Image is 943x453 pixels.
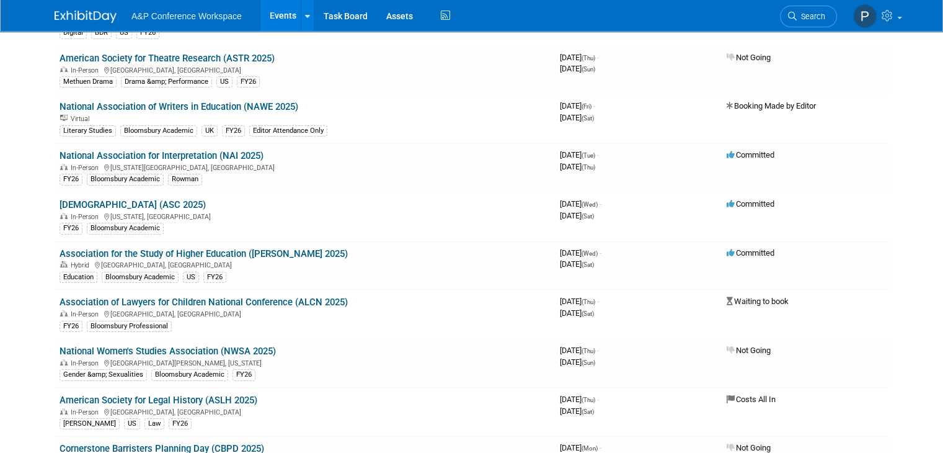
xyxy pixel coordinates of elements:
[131,11,242,21] span: A&P Conference Workspace
[597,346,599,355] span: -
[60,408,68,415] img: In-Person Event
[71,359,102,367] span: In-Person
[60,162,550,172] div: [US_STATE][GEOGRAPHIC_DATA], [GEOGRAPHIC_DATA]
[216,76,232,87] div: US
[237,76,260,87] div: FY26
[582,66,595,73] span: (Sun)
[582,310,594,317] span: (Sat)
[727,150,774,159] span: Committed
[727,101,816,110] span: Booking Made by Editor
[60,53,275,64] a: American Society for Theatre Research (ASTR 2025)
[71,310,102,318] span: In-Person
[144,418,164,429] div: Law
[55,11,117,23] img: ExhibitDay
[60,66,68,73] img: In-Person Event
[120,125,197,137] div: Bloomsbury Academic
[727,248,774,258] span: Committed
[222,125,245,137] div: FY26
[60,261,68,267] img: Hybrid Event
[91,27,112,38] div: BDR
[560,406,594,416] span: [DATE]
[853,4,877,28] img: Paige Papandrea
[60,174,82,185] div: FY26
[203,272,226,283] div: FY26
[60,395,257,406] a: American Society for Legal History (ASLH 2025)
[597,53,599,62] span: -
[87,321,172,332] div: Bloomsbury Professional
[597,297,599,306] span: -
[727,297,789,306] span: Waiting to book
[60,418,120,429] div: [PERSON_NAME]
[560,297,599,306] span: [DATE]
[71,261,93,269] span: Hybrid
[60,101,298,112] a: National Association of Writers in Education (NAWE 2025)
[60,369,147,380] div: Gender &amp; Sexualities
[60,308,550,318] div: [GEOGRAPHIC_DATA], [GEOGRAPHIC_DATA]
[560,64,595,73] span: [DATE]
[560,346,599,355] span: [DATE]
[183,272,199,283] div: US
[60,248,348,259] a: Association for the Study of Higher Education ([PERSON_NAME] 2025)
[168,174,202,185] div: Rowman
[582,397,595,403] span: (Thu)
[60,359,68,366] img: In-Person Event
[600,443,601,452] span: -
[560,113,594,122] span: [DATE]
[60,115,68,121] img: Virtual Event
[560,150,599,159] span: [DATE]
[60,150,263,161] a: National Association for Interpretation (NAI 2025)
[582,261,594,268] span: (Sat)
[600,199,601,209] span: -
[60,310,68,316] img: In-Person Event
[201,125,218,137] div: UK
[87,174,164,185] div: Bloomsbury Academic
[71,66,102,74] span: In-Person
[232,369,255,380] div: FY26
[727,395,776,404] span: Costs All In
[116,27,132,38] div: US
[582,164,595,171] span: (Thu)
[249,125,327,137] div: Editor Attendance Only
[60,346,276,357] a: National Women's Studies Association (NWSA 2025)
[780,6,837,27] a: Search
[560,395,599,404] span: [DATE]
[560,443,601,452] span: [DATE]
[600,248,601,258] span: -
[60,213,68,219] img: In-Person Event
[582,152,595,159] span: (Tue)
[560,259,594,269] span: [DATE]
[582,445,598,452] span: (Mon)
[102,272,179,283] div: Bloomsbury Academic
[60,259,550,269] div: [GEOGRAPHIC_DATA], [GEOGRAPHIC_DATA]
[593,101,595,110] span: -
[582,298,595,305] span: (Thu)
[151,369,228,380] div: Bloomsbury Academic
[60,211,550,221] div: [US_STATE], [GEOGRAPHIC_DATA]
[60,297,348,308] a: Association of Lawyers for Children National Conference (ALCN 2025)
[60,125,116,137] div: Literary Studies
[60,406,550,416] div: [GEOGRAPHIC_DATA], [GEOGRAPHIC_DATA]
[560,248,601,258] span: [DATE]
[582,250,598,257] span: (Wed)
[582,408,594,415] span: (Sat)
[582,55,595,61] span: (Thu)
[60,321,82,332] div: FY26
[560,162,595,171] span: [DATE]
[727,346,771,355] span: Not Going
[727,443,771,452] span: Not Going
[60,199,206,210] a: [DEMOGRAPHIC_DATA] (ASC 2025)
[797,12,825,21] span: Search
[727,53,771,62] span: Not Going
[124,418,140,429] div: US
[560,101,595,110] span: [DATE]
[121,76,212,87] div: Drama &amp; Performance
[87,223,164,234] div: Bloomsbury Academic
[560,211,594,220] span: [DATE]
[727,199,774,209] span: Committed
[582,201,598,208] span: (Wed)
[71,213,102,221] span: In-Person
[582,103,591,110] span: (Fri)
[560,53,599,62] span: [DATE]
[71,408,102,416] span: In-Person
[597,395,599,404] span: -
